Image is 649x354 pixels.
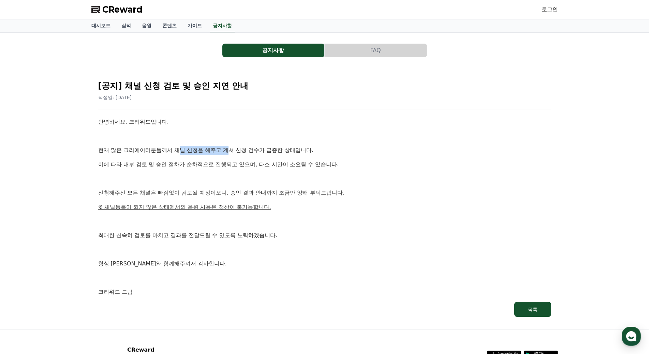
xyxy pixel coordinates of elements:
[182,19,207,32] a: 가이드
[105,226,114,232] span: 설정
[116,19,136,32] a: 실적
[98,146,551,155] p: 현재 많은 크리에이터분들께서 채널 신청을 해주고 계셔 신청 건수가 급증한 상태입니다.
[21,226,26,232] span: 홈
[514,302,551,317] button: 목록
[98,259,551,268] p: 항상 [PERSON_NAME]와 함께해주셔서 감사합니다.
[91,4,143,15] a: CReward
[86,19,116,32] a: 대시보드
[98,231,551,240] p: 최대한 신속히 검토를 마치고 결과를 전달드릴 수 있도록 노력하겠습니다.
[98,160,551,169] p: 이에 따라 내부 검토 및 승인 절차가 순차적으로 진행되고 있으며, 다소 시간이 소요될 수 있습니다.
[542,5,558,14] a: 로그인
[222,44,324,57] button: 공지사항
[98,80,551,91] h2: [공지] 채널 신청 검토 및 승인 지연 안내
[98,302,551,317] a: 목록
[98,288,551,296] p: 크리워드 드림
[157,19,182,32] a: 콘텐츠
[88,216,131,233] a: 설정
[325,44,427,57] button: FAQ
[102,4,143,15] span: CReward
[98,118,551,126] p: 안녕하세요, 크리워드입니다.
[98,95,132,100] span: 작성일: [DATE]
[528,306,537,313] div: 목록
[127,346,210,354] p: CReward
[210,19,235,32] a: 공지사항
[2,216,45,233] a: 홈
[222,44,325,57] a: 공지사항
[136,19,157,32] a: 음원
[62,227,71,232] span: 대화
[98,188,551,197] p: 신청해주신 모든 채널은 빠짐없이 검토될 예정이오니, 승인 결과 안내까지 조금만 양해 부탁드립니다.
[98,204,271,210] u: ※ 채널등록이 되지 않은 상태에서의 음원 사용은 정산이 불가능합니다.
[45,216,88,233] a: 대화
